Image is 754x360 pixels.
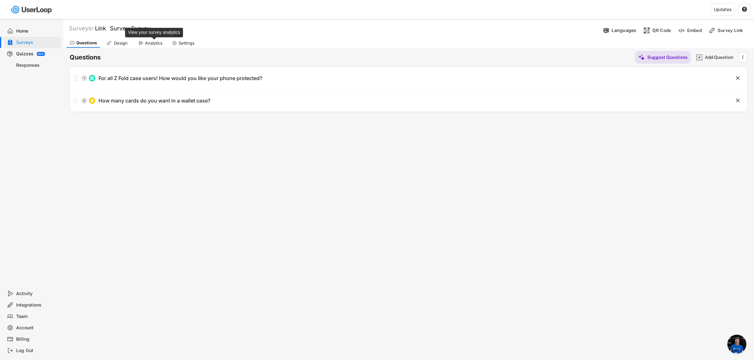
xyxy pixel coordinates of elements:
button:  [742,7,747,12]
button:  [735,97,741,104]
button:  [735,75,741,81]
div: Account [16,325,58,331]
div: Responses [16,62,58,68]
div: Languages [612,28,637,33]
div: Survey Link [718,28,749,33]
div: Log Out [16,348,58,354]
div: How many cards do you want in a wallet case? [98,97,210,104]
img: AddMajor.svg [696,54,703,61]
div: Surveys [69,25,93,32]
font: Link Survey Survey [95,25,150,32]
div: Open chat [727,335,746,354]
img: userloop-logo-01.svg [10,3,54,16]
div: Suggest Questions [647,54,687,60]
div: Questions [76,40,97,46]
div: Analytics [145,40,162,46]
div: 2 [81,99,87,102]
text:  [743,54,744,60]
div: Design [113,40,129,46]
div: BETA [38,53,44,55]
div: Embed [687,28,702,33]
h6: Questions [70,53,101,62]
img: ListMajor.svg [90,76,94,80]
div: For all Z Fold case users! How would you like your phone protected? [98,75,262,82]
img: EmbedMinor.svg [678,27,685,34]
div: 1 [81,77,87,80]
img: LinkMinor.svg [709,27,715,34]
img: Language%20Icon.svg [603,27,610,34]
div: Activity [16,291,58,297]
div: Billing [16,336,58,342]
div: Updates [714,7,732,12]
text:  [736,75,740,81]
img: ShopcodesMajor.svg [643,27,650,34]
div: Integrations [16,302,58,308]
div: Home [16,28,58,34]
div: Surveys [16,40,58,46]
div: Add Question [705,54,737,60]
div: Settings [179,40,194,46]
button:  [740,53,746,62]
img: CircleTickMinorWhite.svg [90,99,94,102]
div: Quizzes [16,51,34,57]
img: MagicMajor%20%28Purple%29.svg [638,54,645,61]
text:  [736,97,740,104]
div: QR Code [652,28,671,33]
text:  [742,6,747,12]
div: Team [16,313,58,320]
